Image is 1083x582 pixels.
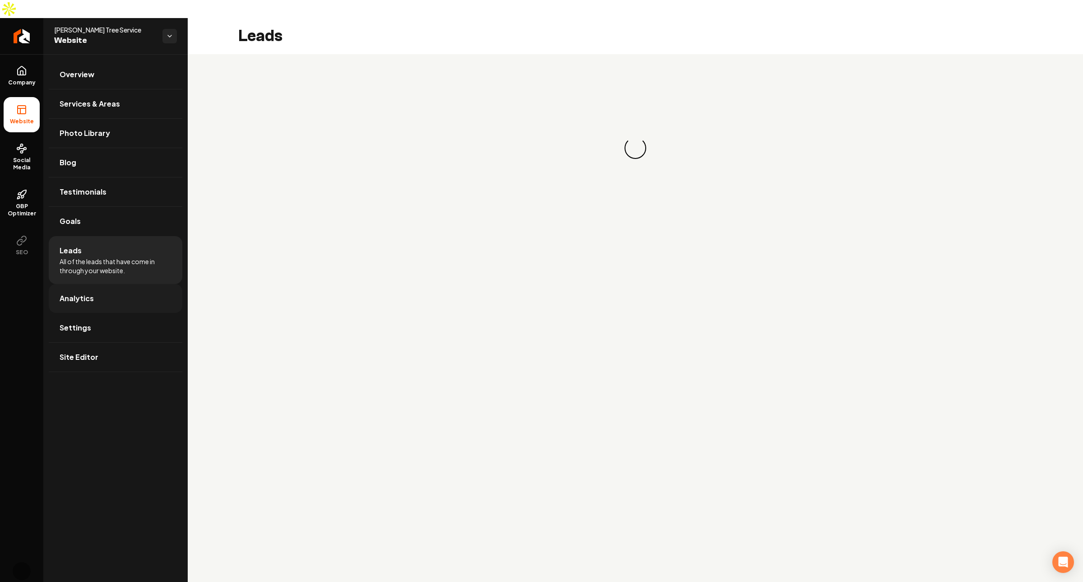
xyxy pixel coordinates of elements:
[49,89,182,118] a: Services & Areas
[60,186,106,197] span: Testimonials
[49,313,182,342] a: Settings
[60,128,110,139] span: Photo Library
[60,293,94,304] span: Analytics
[60,257,171,275] span: All of the leads that have come in through your website.
[60,157,76,168] span: Blog
[4,136,40,178] a: Social Media
[49,207,182,236] a: Goals
[60,352,98,363] span: Site Editor
[238,27,282,45] h2: Leads
[49,60,182,89] a: Overview
[5,79,39,86] span: Company
[49,343,182,372] a: Site Editor
[49,177,182,206] a: Testimonials
[49,148,182,177] a: Blog
[60,216,81,227] span: Goals
[54,25,155,34] span: [PERSON_NAME] Tree Service
[60,69,94,80] span: Overview
[4,182,40,224] a: GBP Optimizer
[1052,551,1074,573] div: Open Intercom Messenger
[49,284,182,313] a: Analytics
[6,118,37,125] span: Website
[4,58,40,93] a: Company
[4,157,40,171] span: Social Media
[60,98,120,109] span: Services & Areas
[54,34,155,47] span: Website
[49,119,182,148] a: Photo Library
[14,29,30,43] img: Rebolt Logo
[12,249,32,256] span: SEO
[625,137,646,159] div: Loading
[13,562,31,580] button: Open user button
[4,228,40,263] button: SEO
[13,562,31,580] img: Sagar Soni
[4,203,40,217] span: GBP Optimizer
[60,245,82,256] span: Leads
[60,322,91,333] span: Settings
